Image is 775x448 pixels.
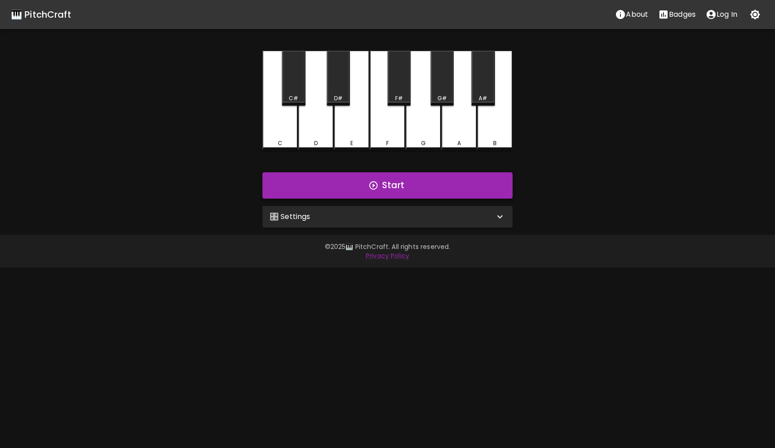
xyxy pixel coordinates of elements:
button: Start [262,172,513,199]
p: Log In [717,9,737,20]
div: B [493,139,497,147]
div: G# [437,94,447,102]
p: 🎛️ Settings [270,211,310,222]
div: 🎛️ Settings [262,206,513,228]
div: G [421,139,426,147]
div: A [457,139,461,147]
div: A# [479,94,487,102]
div: D [314,139,318,147]
div: F [386,139,389,147]
div: C# [289,94,298,102]
button: account of current user [701,5,742,24]
button: About [610,5,653,24]
a: Privacy Policy [366,251,409,260]
p: Badges [669,9,696,20]
p: © 2025 🎹 PitchCraft. All rights reserved. [126,242,649,251]
div: F# [395,94,403,102]
div: D# [334,94,343,102]
button: Stats [653,5,701,24]
a: 🎹 PitchCraft [11,7,71,22]
div: C [278,139,282,147]
p: About [626,9,648,20]
div: E [350,139,353,147]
